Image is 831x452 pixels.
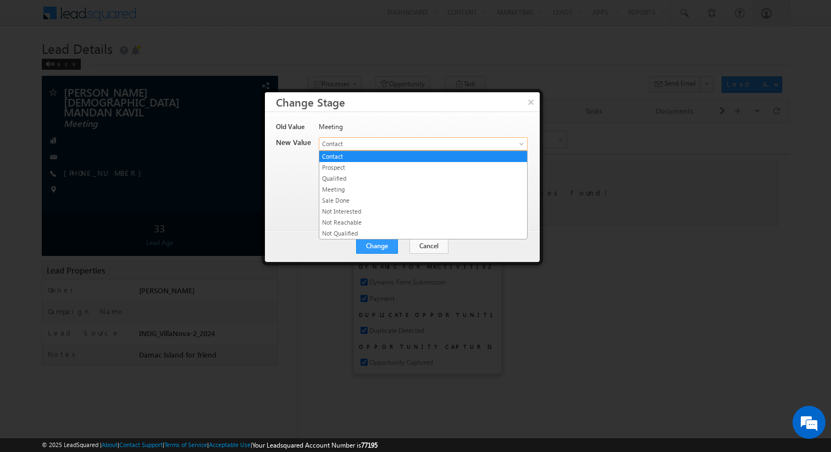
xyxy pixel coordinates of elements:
[319,163,527,172] a: Prospect
[252,441,378,449] span: Your Leadsquared Account Number is
[11,37,480,103] div: No activities found!
[71,74,133,83] span: Do Not Track Request
[71,203,126,213] span: Duplicate Detected
[356,238,398,254] button: Change
[71,107,135,116] span: Opted-out from Email
[319,139,491,149] span: Contact
[19,58,46,72] img: d_60004797649_company_0_60004797649
[119,441,163,448] a: Contact Support
[180,5,207,32] div: Minimize live chat window
[71,171,97,181] span: Payment
[276,92,540,111] h3: Change Stage
[149,338,200,353] em: Start Chat
[319,228,527,238] a: Not Qualified
[409,238,448,254] button: Cancel
[14,102,201,329] textarea: Type your message and hit 'Enter'
[102,441,118,448] a: About
[61,139,190,149] span: Dynamic Form Activities
[319,122,527,137] div: Meeting
[191,219,198,229] span: 1
[319,207,527,216] a: Not Interested
[165,8,180,25] span: Time
[192,187,198,197] span: 1
[60,34,200,48] input: Search
[319,174,527,183] a: Qualified
[276,137,312,153] div: New Value
[71,235,135,245] span: Opportunity Captured
[319,137,528,150] a: Contact
[71,155,148,165] span: Dynamic Form Submission
[61,219,191,229] span: Opportunity Capture
[71,90,125,100] span: Opted-in for Email
[190,139,198,149] span: 2
[57,58,185,72] div: Chat with us now
[319,150,528,239] ul: Contact
[164,441,207,448] a: Terms of Service
[189,12,211,22] div: All Time
[42,440,378,450] span: © 2025 LeadSquared | | | | |
[209,441,251,448] a: Acceptable Use
[319,152,527,161] a: Contact
[522,92,540,111] button: ×
[11,8,49,25] span: Activity Type
[319,217,527,227] a: Not Reachable
[276,122,312,137] div: Old Value
[319,196,527,205] a: Sale Done
[58,12,90,22] div: All Selected
[71,123,141,133] span: Data Protection Request
[319,185,527,194] a: Meeting
[361,441,378,449] span: 77195
[55,9,137,25] div: All Selected
[71,57,152,67] span: Cookie Consent CTA Clicked
[61,187,192,197] span: Duplicate Opportunities Detected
